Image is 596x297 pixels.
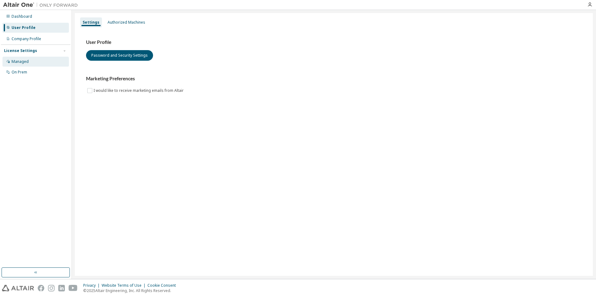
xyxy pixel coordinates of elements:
label: I would like to receive marketing emails from Altair [94,87,185,94]
div: On Prem [12,70,27,75]
div: Company Profile [12,36,41,41]
img: youtube.svg [69,285,78,291]
h3: Marketing Preferences [86,76,582,82]
img: Altair One [3,2,81,8]
p: © 2025 Altair Engineering, Inc. All Rights Reserved. [83,288,180,293]
h3: User Profile [86,39,582,45]
button: Password and Security Settings [86,50,153,61]
div: Cookie Consent [147,283,180,288]
img: altair_logo.svg [2,285,34,291]
div: User Profile [12,25,36,30]
div: Privacy [83,283,102,288]
div: Authorized Machines [108,20,145,25]
img: facebook.svg [38,285,44,291]
div: Dashboard [12,14,32,19]
div: Website Terms of Use [102,283,147,288]
img: linkedin.svg [58,285,65,291]
div: Managed [12,59,29,64]
div: License Settings [4,48,37,53]
img: instagram.svg [48,285,55,291]
div: Settings [83,20,99,25]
